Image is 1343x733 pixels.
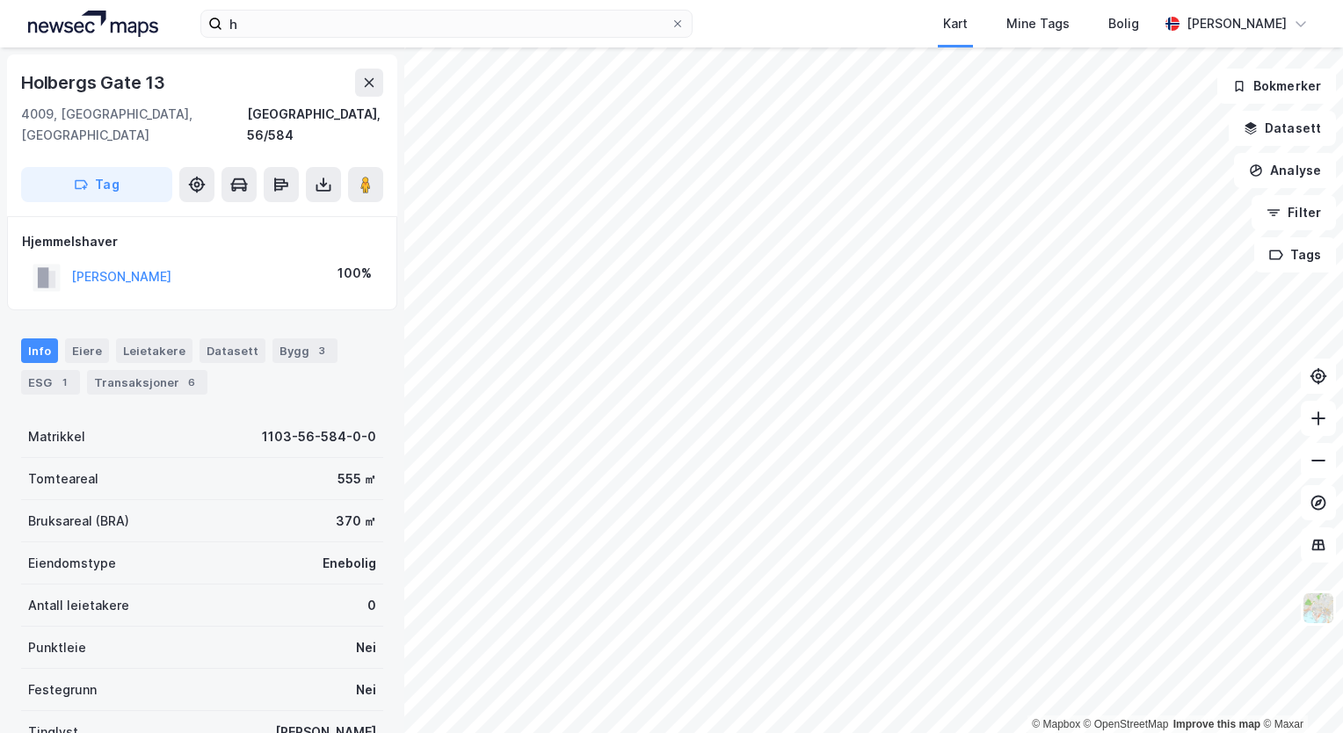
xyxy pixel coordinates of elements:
[22,231,382,252] div: Hjemmelshaver
[21,167,172,202] button: Tag
[272,338,338,363] div: Bygg
[1217,69,1336,104] button: Bokmerker
[336,511,376,532] div: 370 ㎡
[28,11,158,37] img: logo.a4113a55bc3d86da70a041830d287a7e.svg
[28,468,98,490] div: Tomteareal
[1229,111,1336,146] button: Datasett
[28,679,97,700] div: Festegrunn
[116,338,192,363] div: Leietakere
[21,69,169,97] div: Holbergs Gate 13
[1187,13,1287,34] div: [PERSON_NAME]
[1255,649,1343,733] iframe: Chat Widget
[222,11,671,37] input: Søk på adresse, matrikkel, gårdeiere, leietakere eller personer
[55,374,73,391] div: 1
[1302,591,1335,625] img: Z
[1108,13,1139,34] div: Bolig
[1234,153,1336,188] button: Analyse
[356,637,376,658] div: Nei
[1254,237,1336,272] button: Tags
[28,595,129,616] div: Antall leietakere
[323,553,376,574] div: Enebolig
[338,468,376,490] div: 555 ㎡
[21,104,247,146] div: 4009, [GEOGRAPHIC_DATA], [GEOGRAPHIC_DATA]
[1173,718,1260,730] a: Improve this map
[356,679,376,700] div: Nei
[1006,13,1070,34] div: Mine Tags
[87,370,207,395] div: Transaksjoner
[28,553,116,574] div: Eiendomstype
[65,338,109,363] div: Eiere
[28,511,129,532] div: Bruksareal (BRA)
[1252,195,1336,230] button: Filter
[21,370,80,395] div: ESG
[367,595,376,616] div: 0
[338,263,372,284] div: 100%
[1032,718,1080,730] a: Mapbox
[247,104,383,146] div: [GEOGRAPHIC_DATA], 56/584
[28,426,85,447] div: Matrikkel
[1084,718,1169,730] a: OpenStreetMap
[313,342,330,359] div: 3
[28,637,86,658] div: Punktleie
[183,374,200,391] div: 6
[21,338,58,363] div: Info
[943,13,968,34] div: Kart
[200,338,265,363] div: Datasett
[262,426,376,447] div: 1103-56-584-0-0
[1255,649,1343,733] div: Kontrollprogram for chat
